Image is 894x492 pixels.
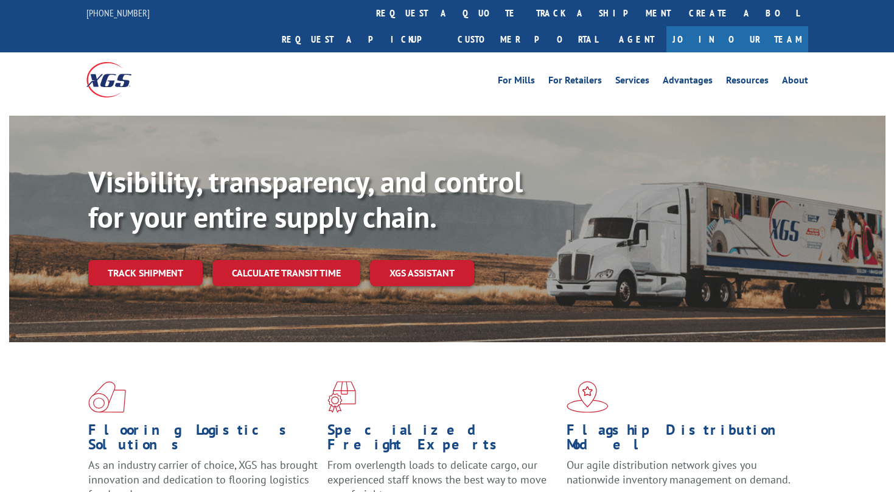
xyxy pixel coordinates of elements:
a: Join Our Team [666,26,808,52]
a: [PHONE_NUMBER] [86,7,150,19]
img: xgs-icon-flagship-distribution-model-red [567,381,609,413]
a: Advantages [663,76,713,89]
a: Resources [726,76,769,89]
a: Customer Portal [449,26,607,52]
h1: Specialized Freight Experts [327,423,557,458]
h1: Flagship Distribution Model [567,423,797,458]
span: Our agile distribution network gives you nationwide inventory management on demand. [567,458,791,487]
img: xgs-icon-focused-on-flooring-red [327,381,356,413]
a: Agent [607,26,666,52]
a: Request a pickup [273,26,449,52]
h1: Flooring Logistics Solutions [88,423,318,458]
a: For Retailers [548,76,602,89]
a: Track shipment [88,260,203,286]
a: Calculate transit time [212,260,360,286]
a: XGS ASSISTANT [370,260,474,286]
a: Services [615,76,649,89]
a: About [782,76,808,89]
img: xgs-icon-total-supply-chain-intelligence-red [88,381,126,413]
a: For Mills [498,76,535,89]
b: Visibility, transparency, and control for your entire supply chain. [88,163,523,236]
